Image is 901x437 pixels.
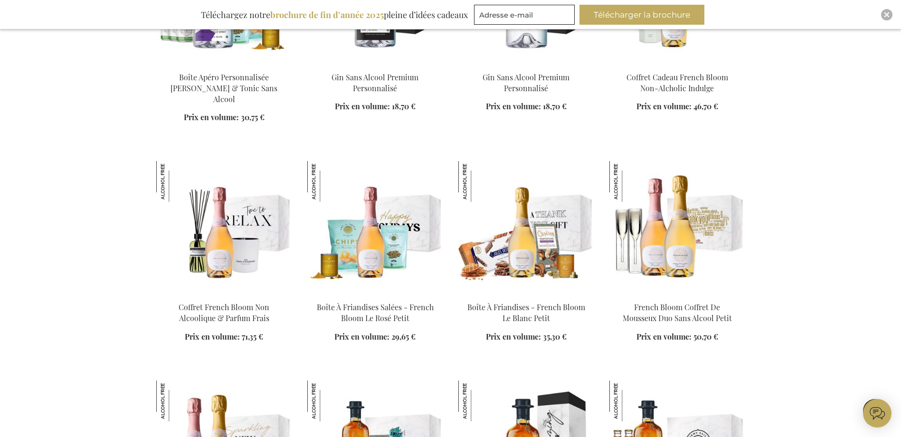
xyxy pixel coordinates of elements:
[467,302,585,323] a: Boîte À Friandises - French Bloom Le Blanc Petit
[458,60,594,69] a: Personalised Premium Non-Alcoholic Spirit
[156,60,292,69] a: Personalised Non-Alcholic Gin & Tonic Apéro Box Boîte Apéro Personnalisée Gin & Tonic Sans Alcool
[184,112,265,123] a: Prix en volume: 30,75 €
[185,332,240,342] span: Prix en volume:
[486,332,567,342] a: Prix en volume: 35,30 €
[184,112,239,122] span: Prix en volume:
[332,72,418,93] a: Gin Sans Alcool Premium Personnalisé
[156,380,197,421] img: French Bloom Duo Sans Alcool Petit
[636,101,718,112] a: Prix en volume: 46,70 €
[171,72,277,104] a: Boîte Apéro Personnalisée [PERSON_NAME] & Tonic Sans Alcool
[543,101,567,111] span: 18,70 €
[307,60,443,69] a: Personalised Premium Non-Alcoholic Gin
[179,302,269,323] a: Coffret French Bloom Non Alcoolique & Parfum Frais
[636,332,718,342] a: Prix en volume: 50,70 €
[241,112,265,122] span: 30,75 €
[623,302,732,323] a: French Bloom Coffret De Mousseux Duo Sans Alcool Petit
[636,332,692,342] span: Prix en volume:
[609,60,745,69] a: French Bloom Non-Alcholic Indulge Gift Set
[458,161,594,294] img: Sweet Treats Box - French Bloom Le Blanc Small
[307,161,348,202] img: Boîte À Friandises Salées - French Bloom Le Rosé Petit
[474,5,578,28] form: marketing offers and promotions
[863,399,892,427] iframe: belco-activator-frame
[579,5,704,25] button: Télécharger la brochure
[543,332,567,342] span: 35,30 €
[474,5,575,25] input: Adresse e-mail
[335,101,416,112] a: Prix en volume: 18,70 €
[458,380,499,421] img: Havaniets Coffret Au Rhum Sans Alcool
[458,161,499,202] img: Boîte À Friandises - French Bloom Le Blanc Petit
[307,161,443,294] img: Boîte À Friandises Salées - French Bloom Le Rosé Petit
[486,332,541,342] span: Prix en volume:
[636,101,692,111] span: Prix en volume:
[483,72,569,93] a: Gin Sans Alcool Premium Personnalisé
[609,290,745,299] a: French Bloom Coffret De Mousseux Duo Sans Alcool Petit French Bloom Coffret De Mousseux Duo Sans ...
[458,290,594,299] a: Sweet Treats Box - French Bloom Le Blanc Small Boîte À Friandises - French Bloom Le Blanc Petit
[307,380,348,421] img: Coffret Prestige Havaniets Rhum Sans Alcool Tentations Sucrées
[626,72,728,93] a: Coffret Cadeau French Bloom Non-Alcholic Indulge
[392,101,416,111] span: 18,70 €
[242,332,263,342] span: 71,35 €
[486,101,541,111] span: Prix en volume:
[693,332,718,342] span: 50,70 €
[609,380,650,421] img: Havaniets Coffret Dark 'n Stormy Au Rhum Sans Alcool
[609,161,650,202] img: French Bloom Coffret De Mousseux Duo Sans Alcool Petit
[156,161,197,202] img: Coffret French Bloom Non Alcoolique & Parfum Frais
[156,290,292,299] a: Coffret French Bloom Non Alcoolique & Parfum Frais Coffret French Bloom Non Alcoolique & Parfum F...
[270,9,384,20] b: brochure de fin d’année 2025
[185,332,263,342] a: Prix en volume: 71,35 €
[609,161,745,294] img: French Bloom Coffret De Mousseux Duo Sans Alcool Petit
[486,101,567,112] a: Prix en volume: 18,70 €
[156,161,292,294] img: Coffret French Bloom Non Alcoolique & Parfum Frais
[197,5,472,25] div: Téléchargez notre pleine d’idées cadeaux
[884,12,890,18] img: Close
[693,101,718,111] span: 46,70 €
[335,101,390,111] span: Prix en volume:
[881,9,892,20] div: Close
